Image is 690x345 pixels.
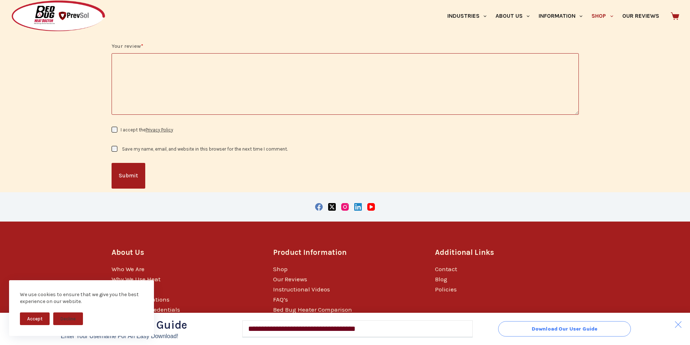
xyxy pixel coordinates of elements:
[53,312,83,325] button: Decline
[20,291,143,305] div: We use cookies to ensure that we give you the best experience on our website.
[6,3,28,25] button: Open LiveChat chat widget
[498,321,631,336] button: Download Our User Guide
[20,312,50,325] button: Accept
[531,326,597,331] span: Download Our User Guide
